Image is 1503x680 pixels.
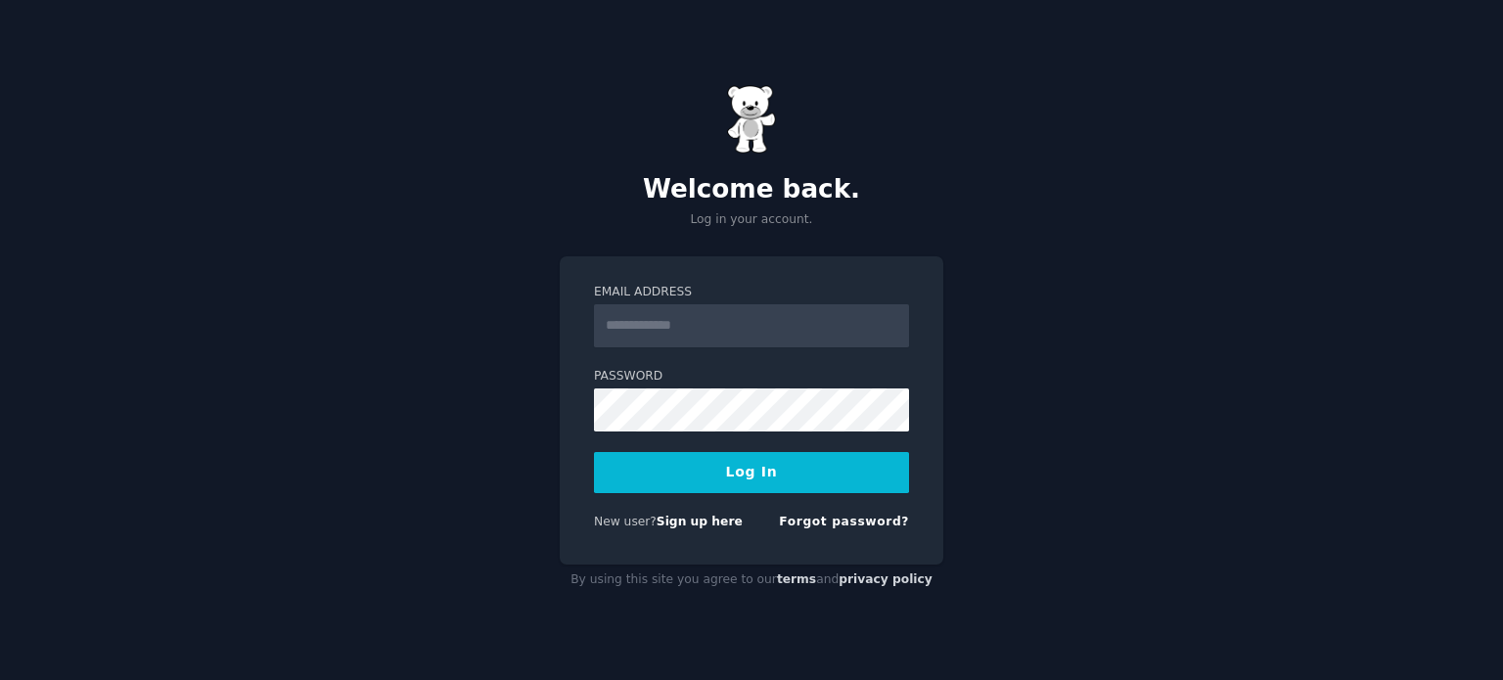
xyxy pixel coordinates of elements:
[560,211,943,229] p: Log in your account.
[777,572,816,586] a: terms
[594,515,657,528] span: New user?
[727,85,776,154] img: Gummy Bear
[779,515,909,528] a: Forgot password?
[594,452,909,493] button: Log In
[594,284,909,301] label: Email Address
[560,565,943,596] div: By using this site you agree to our and
[657,515,743,528] a: Sign up here
[839,572,933,586] a: privacy policy
[560,174,943,205] h2: Welcome back.
[594,368,909,385] label: Password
